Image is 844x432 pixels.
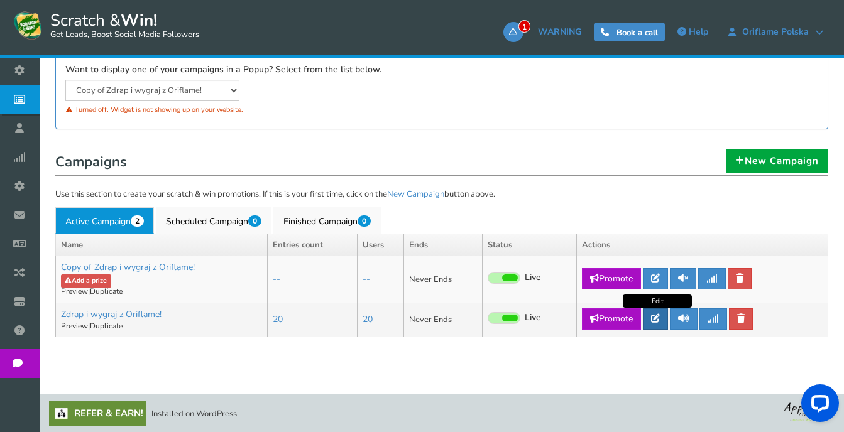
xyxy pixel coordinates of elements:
[65,101,432,118] div: Turned off. Widget is not showing up on your website.
[689,26,708,38] span: Help
[363,313,373,325] a: 20
[363,273,370,285] a: --
[151,408,237,419] span: Installed on WordPress
[55,151,828,176] h1: Campaigns
[404,256,483,303] td: Never Ends
[736,27,815,37] span: Oriflame Polska
[248,215,261,227] span: 0
[61,274,111,287] a: Add a prize
[518,20,530,33] span: 1
[65,64,381,76] label: Want to display one of your campaigns in a Popup? Select from the list below.
[503,22,588,42] a: 1WARNING
[525,272,541,284] span: Live
[44,9,199,41] span: Scratch &
[13,9,44,41] img: Scratch and Win
[61,321,262,332] p: |
[61,321,88,331] a: Preview
[525,312,541,324] span: Live
[13,9,199,41] a: Scratch &Win! Get Leads, Boost Social Media Followers
[121,9,157,31] strong: Win!
[483,234,577,256] th: Status
[623,294,692,308] div: Edit
[61,286,262,297] p: |
[671,22,715,42] a: Help
[55,207,154,234] a: Active Campaign
[56,234,268,256] th: Name
[131,215,144,227] span: 2
[582,308,641,330] a: Promote
[61,286,88,296] a: Preview
[50,30,199,40] small: Get Leads, Boost Social Media Followers
[791,379,844,432] iframe: LiveChat chat widget
[357,234,404,256] th: Users
[404,234,483,256] th: Ends
[90,321,123,331] a: Duplicate
[726,149,828,173] a: New Campaign
[49,401,146,426] a: Refer & Earn!
[61,308,162,320] a: Zdrap i wygraj z Oriflame!
[156,207,271,234] a: Scheduled Campaign
[784,401,835,421] img: bg_logo_foot.webp
[617,27,658,38] span: Book a call
[577,234,828,256] th: Actions
[538,26,581,38] span: WARNING
[582,268,641,289] a: Promote
[61,261,195,273] a: Copy of Zdrap i wygraj z Oriflame!
[273,273,280,285] a: --
[268,234,357,256] th: Entries count
[358,215,371,227] span: 0
[90,286,123,296] a: Duplicate
[55,188,828,201] p: Use this section to create your scratch & win promotions. If this is your first time, click on th...
[273,207,381,234] a: Finished Campaign
[594,23,665,41] a: Book a call
[273,313,283,325] a: 20
[404,303,483,337] td: Never Ends
[387,188,444,200] a: New Campaign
